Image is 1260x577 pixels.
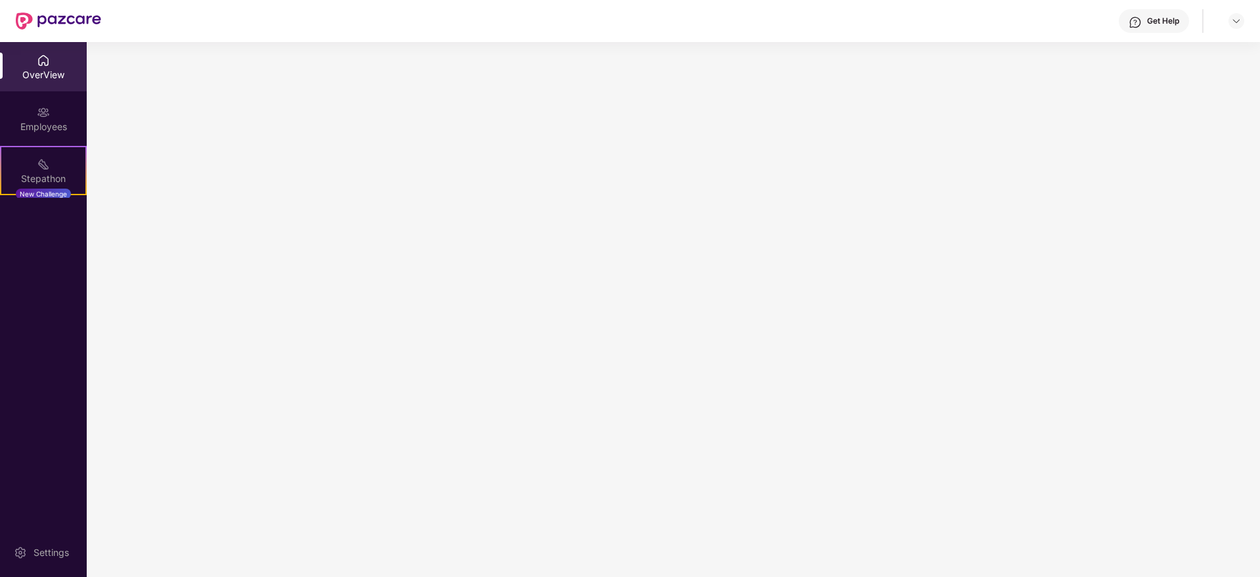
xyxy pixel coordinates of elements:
[1129,16,1142,29] img: svg+xml;base64,PHN2ZyBpZD0iSGVscC0zMngzMiIgeG1sbnM9Imh0dHA6Ly93d3cudzMub3JnLzIwMDAvc3ZnIiB3aWR0aD...
[1147,16,1179,26] div: Get Help
[14,546,27,559] img: svg+xml;base64,PHN2ZyBpZD0iU2V0dGluZy0yMHgyMCIgeG1sbnM9Imh0dHA6Ly93d3cudzMub3JnLzIwMDAvc3ZnIiB3aW...
[16,12,101,30] img: New Pazcare Logo
[1,172,85,185] div: Stepathon
[30,546,73,559] div: Settings
[16,189,71,199] div: New Challenge
[1231,16,1242,26] img: svg+xml;base64,PHN2ZyBpZD0iRHJvcGRvd24tMzJ4MzIiIHhtbG5zPSJodHRwOi8vd3d3LnczLm9yZy8yMDAwL3N2ZyIgd2...
[37,54,50,67] img: svg+xml;base64,PHN2ZyBpZD0iSG9tZSIgeG1sbnM9Imh0dHA6Ly93d3cudzMub3JnLzIwMDAvc3ZnIiB3aWR0aD0iMjAiIG...
[37,106,50,119] img: svg+xml;base64,PHN2ZyBpZD0iRW1wbG95ZWVzIiB4bWxucz0iaHR0cDovL3d3dy53My5vcmcvMjAwMC9zdmciIHdpZHRoPS...
[37,158,50,171] img: svg+xml;base64,PHN2ZyB4bWxucz0iaHR0cDovL3d3dy53My5vcmcvMjAwMC9zdmciIHdpZHRoPSIyMSIgaGVpZ2h0PSIyMC...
